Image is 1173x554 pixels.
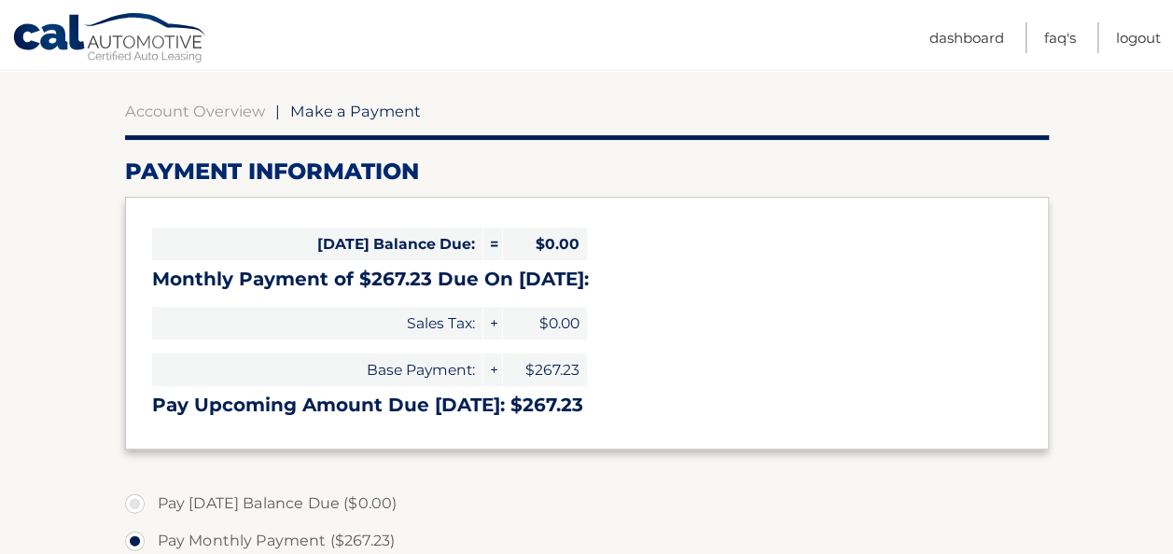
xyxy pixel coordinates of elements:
[483,228,502,260] span: =
[152,353,482,386] span: Base Payment:
[125,102,265,120] a: Account Overview
[152,228,482,260] span: [DATE] Balance Due:
[125,158,1049,186] h2: Payment Information
[152,307,482,339] span: Sales Tax:
[12,12,208,66] a: Cal Automotive
[1044,22,1076,53] a: FAQ's
[929,22,1004,53] a: Dashboard
[275,102,280,120] span: |
[483,307,502,339] span: +
[1116,22,1161,53] a: Logout
[152,268,1022,291] h3: Monthly Payment of $267.23 Due On [DATE]:
[503,307,587,339] span: $0.00
[503,353,587,386] span: $267.23
[290,102,421,120] span: Make a Payment
[503,228,587,260] span: $0.00
[152,394,1022,417] h3: Pay Upcoming Amount Due [DATE]: $267.23
[125,485,1049,522] label: Pay [DATE] Balance Due ($0.00)
[483,353,502,386] span: +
